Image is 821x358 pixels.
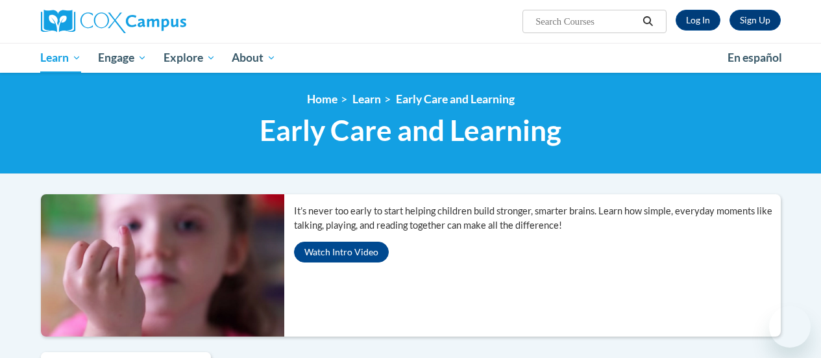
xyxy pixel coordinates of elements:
span: En español [728,51,782,64]
a: Home [307,92,337,106]
div: Main menu [31,43,790,73]
a: Engage [90,43,155,73]
a: Learn [352,92,381,106]
span: Explore [164,50,215,66]
a: Early Care and Learning [396,92,515,106]
a: Cox Campus [41,10,275,33]
span: Engage [98,50,147,66]
a: Learn [32,43,90,73]
img: Cox Campus [41,10,186,33]
button: Search [638,14,657,29]
a: Log In [676,10,720,31]
span: About [232,50,276,66]
iframe: Button to launch messaging window [769,306,811,348]
a: Register [729,10,781,31]
a: En español [719,44,790,71]
span: Learn [40,50,81,66]
p: It’s never too early to start helping children build stronger, smarter brains. Learn how simple, ... [294,204,781,233]
a: Explore [155,43,224,73]
span: Early Care and Learning [260,113,561,147]
input: Search Courses [534,14,638,29]
button: Watch Intro Video [294,242,389,262]
a: About [223,43,284,73]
